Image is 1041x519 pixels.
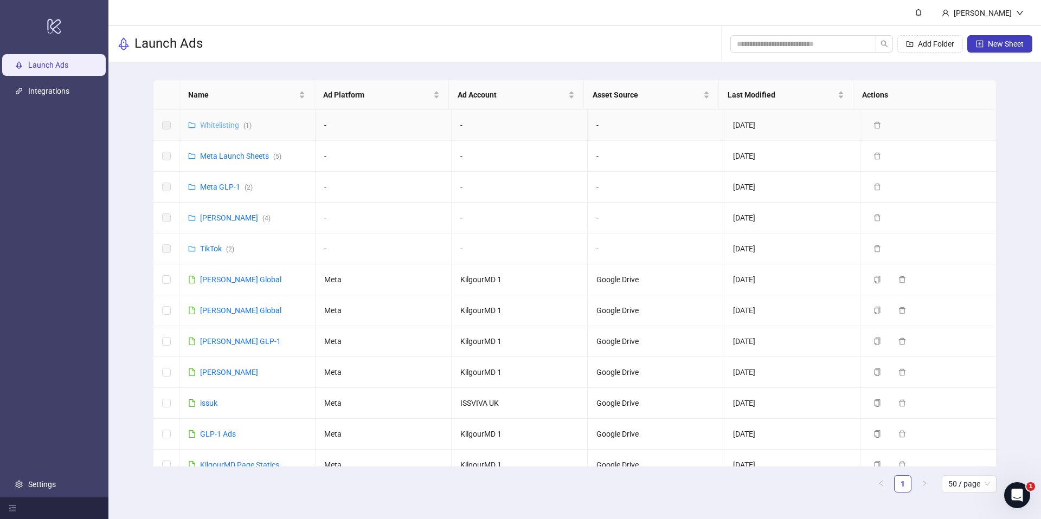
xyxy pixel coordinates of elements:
td: - [452,110,588,141]
a: issuk [200,399,217,407]
td: - [588,141,724,172]
span: delete [898,461,906,469]
div: [PERSON_NAME] [949,7,1016,19]
a: Launch Ads [28,61,68,69]
a: KilgourMD Page Statics [200,460,279,469]
a: 1 [895,476,911,492]
span: delete [898,276,906,283]
button: Add Folder [897,35,963,53]
li: Previous Page [872,475,890,492]
span: folder [188,152,196,160]
span: folder [188,183,196,191]
td: - [588,233,724,264]
th: Ad Platform [314,80,449,110]
td: [DATE] [724,172,860,203]
td: - [588,203,724,233]
td: Google Drive [588,326,724,357]
td: - [452,203,588,233]
span: search [881,40,888,48]
span: file [188,307,196,314]
td: - [316,110,452,141]
span: Add Folder [918,40,954,48]
span: copy [873,307,881,314]
span: ( 1 ) [243,122,252,129]
span: folder-add [906,40,914,48]
span: rocket [117,37,130,50]
span: delete [898,399,906,407]
span: copy [873,461,881,469]
a: Meta GLP-1(2) [200,183,253,191]
td: - [316,141,452,172]
span: delete [873,183,881,191]
span: menu-fold [9,504,16,512]
td: [DATE] [724,295,860,326]
th: Asset Source [584,80,719,110]
button: left [872,475,890,492]
a: TikTok(2) [200,244,234,253]
td: Google Drive [588,419,724,450]
span: copy [873,430,881,438]
button: right [916,475,933,492]
td: [DATE] [724,357,860,388]
span: copy [873,368,881,376]
span: ( 4 ) [262,215,271,222]
span: file [188,276,196,283]
td: Meta [316,295,452,326]
td: Meta [316,450,452,481]
a: GLP-1 Ads [200,430,236,438]
td: KilgourMD 1 [452,264,588,295]
span: New Sheet [988,40,1024,48]
td: - [452,172,588,203]
a: [PERSON_NAME] [200,368,258,377]
td: Google Drive [588,388,724,419]
a: [PERSON_NAME] Global [200,275,281,284]
span: Ad Account [458,89,566,101]
td: - [588,172,724,203]
a: Settings [28,480,56,489]
div: Page Size [942,475,997,492]
span: ( 2 ) [226,245,234,253]
td: Google Drive [588,357,724,388]
li: Next Page [916,475,933,492]
span: 50 / page [948,476,990,492]
td: KilgourMD 1 [452,450,588,481]
td: [DATE] [724,264,860,295]
td: Meta [316,264,452,295]
span: delete [898,368,906,376]
h3: Launch Ads [134,35,203,53]
a: [PERSON_NAME] GLP-1 [200,337,281,346]
td: Meta [316,419,452,450]
td: [DATE] [724,419,860,450]
td: Meta [316,388,452,419]
span: ( 2 ) [245,184,253,191]
td: - [452,141,588,172]
span: file [188,430,196,438]
span: ( 5 ) [273,153,281,160]
a: [PERSON_NAME] Global [200,306,281,315]
td: - [588,110,724,141]
iframe: Intercom live chat [1004,482,1030,508]
td: Google Drive [588,264,724,295]
span: file [188,368,196,376]
td: - [316,233,452,264]
span: delete [873,121,881,129]
a: Meta Launch Sheets(5) [200,152,281,160]
span: file [188,461,196,469]
span: file [188,399,196,407]
span: delete [898,338,906,345]
a: Integrations [28,87,69,95]
span: folder [188,245,196,252]
td: Google Drive [588,450,724,481]
span: plus-square [976,40,984,48]
button: New Sheet [967,35,1032,53]
span: Asset Source [593,89,701,101]
td: - [452,233,588,264]
a: Whitelisting(1) [200,121,252,129]
td: [DATE] [724,110,860,141]
td: [DATE] [724,141,860,172]
span: folder [188,214,196,222]
th: Last Modified [719,80,854,110]
span: delete [873,214,881,222]
td: - [316,172,452,203]
td: Meta [316,326,452,357]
